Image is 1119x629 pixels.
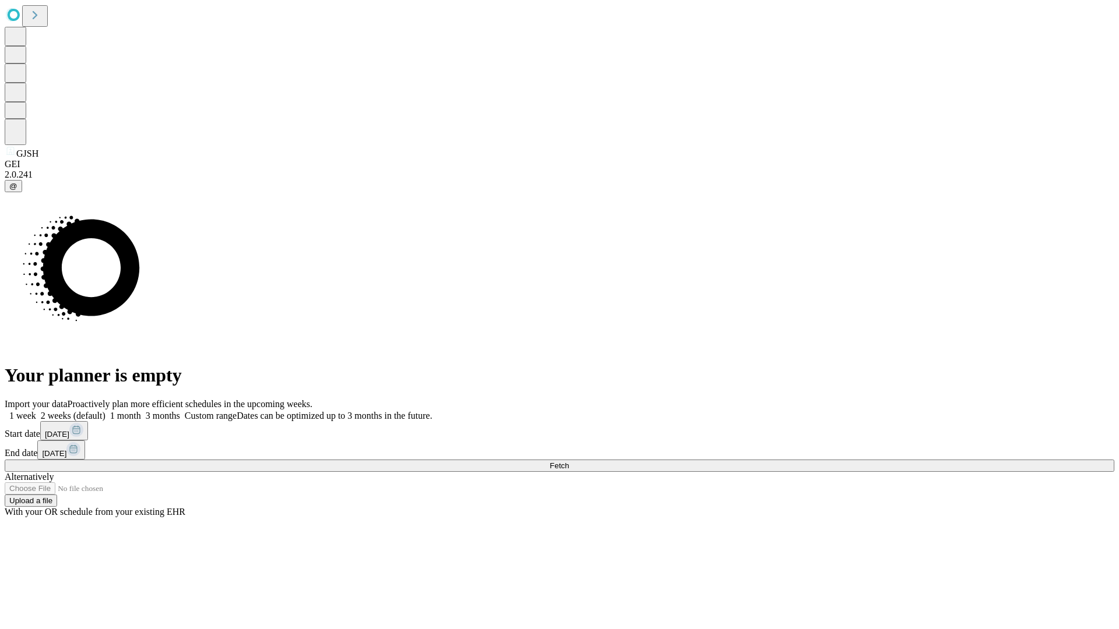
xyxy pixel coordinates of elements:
button: [DATE] [37,440,85,460]
div: End date [5,440,1114,460]
span: Import your data [5,399,68,409]
span: 2 weeks (default) [41,411,105,420]
button: Fetch [5,460,1114,472]
span: [DATE] [45,430,69,439]
div: GEI [5,159,1114,169]
span: Alternatively [5,472,54,482]
button: Upload a file [5,494,57,507]
span: Custom range [185,411,237,420]
button: [DATE] [40,421,88,440]
div: 2.0.241 [5,169,1114,180]
span: Proactively plan more efficient schedules in the upcoming weeks. [68,399,312,409]
button: @ [5,180,22,192]
span: @ [9,182,17,190]
h1: Your planner is empty [5,365,1114,386]
span: With your OR schedule from your existing EHR [5,507,185,517]
span: 1 month [110,411,141,420]
span: 1 week [9,411,36,420]
span: GJSH [16,149,38,158]
div: Start date [5,421,1114,440]
span: Dates can be optimized up to 3 months in the future. [237,411,432,420]
span: 3 months [146,411,180,420]
span: Fetch [550,461,569,470]
span: [DATE] [42,449,66,458]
